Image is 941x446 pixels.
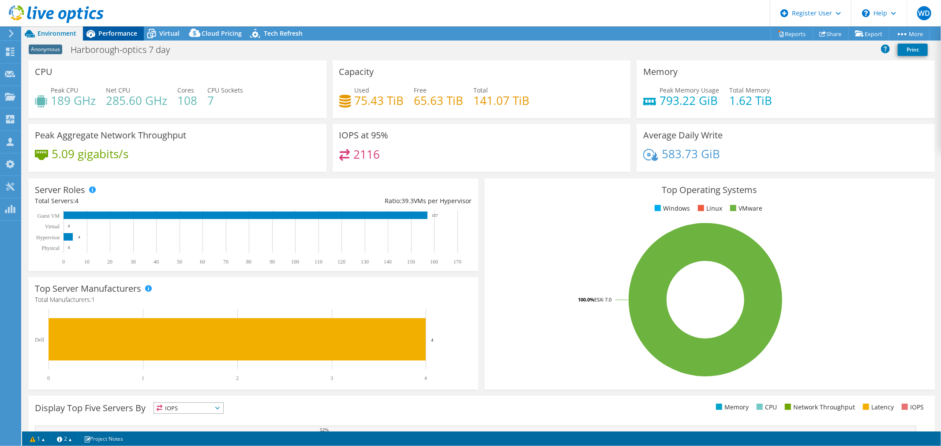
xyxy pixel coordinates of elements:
[106,86,130,94] span: Net CPU
[662,149,720,159] h4: 583.73 GiB
[432,213,438,218] text: 157
[660,86,719,94] span: Peak Memory Usage
[643,67,678,77] h3: Memory
[754,402,777,412] li: CPU
[861,402,894,412] li: Latency
[431,337,434,342] text: 4
[35,185,85,195] h3: Server Roles
[68,224,70,228] text: 0
[729,86,770,94] span: Total Memory
[177,86,194,94] span: Cores
[207,86,243,94] span: CPU Sockets
[52,149,128,159] h4: 5.09 gigabits/s
[75,197,79,205] span: 4
[320,427,329,432] text: 52%
[24,433,51,444] a: 1
[202,29,242,37] span: Cloud Pricing
[898,44,928,56] a: Print
[264,29,303,37] span: Tech Refresh
[917,6,931,20] span: WD
[177,259,182,265] text: 50
[131,259,136,265] text: 30
[578,296,594,303] tspan: 100.0%
[353,149,380,159] h4: 2116
[330,375,333,381] text: 3
[384,259,392,265] text: 140
[474,86,488,94] span: Total
[36,234,60,241] text: Hypervisor
[47,375,50,381] text: 0
[35,196,253,206] div: Total Servers:
[67,45,184,55] h1: Harborough-optics 7 day
[414,96,464,105] h4: 65.63 TiB
[355,86,370,94] span: Used
[91,295,95,304] span: 1
[200,259,205,265] text: 60
[454,259,461,265] text: 170
[142,375,144,381] text: 1
[154,259,159,265] text: 40
[424,375,427,381] text: 4
[159,29,180,37] span: Virtual
[35,284,141,294] h3: Top Server Manufacturers
[106,96,167,105] h4: 285.60 GHz
[491,185,928,195] h3: Top Operating Systems
[474,96,530,105] h4: 141.07 TiB
[41,245,60,251] text: Physical
[771,27,813,41] a: Reports
[728,204,762,213] li: VMware
[339,67,374,77] h3: Capacity
[107,259,112,265] text: 20
[696,204,722,213] li: Linux
[729,96,772,105] h4: 1.62 TiB
[37,213,60,219] text: Guest VM
[84,259,90,265] text: 10
[78,235,80,239] text: 4
[223,259,229,265] text: 70
[783,402,855,412] li: Network Throughput
[652,204,690,213] li: Windows
[900,402,924,412] li: IOPS
[414,86,427,94] span: Free
[337,259,345,265] text: 120
[407,259,415,265] text: 150
[154,403,223,413] span: IOPS
[62,259,65,265] text: 0
[339,130,389,140] h3: IOPS at 95%
[291,259,299,265] text: 100
[68,245,70,250] text: 0
[51,96,96,105] h4: 189 GHz
[98,29,137,37] span: Performance
[714,402,749,412] li: Memory
[246,259,251,265] text: 80
[51,433,78,444] a: 2
[236,375,239,381] text: 2
[35,67,52,77] h3: CPU
[78,433,129,444] a: Project Notes
[361,259,369,265] text: 130
[35,337,44,343] text: Dell
[45,223,60,230] text: Virtual
[29,45,62,54] span: Anonymous
[594,296,611,303] tspan: ESXi 7.0
[430,259,438,265] text: 160
[37,29,76,37] span: Environment
[355,96,404,105] h4: 75.43 TiB
[270,259,275,265] text: 90
[848,27,889,41] a: Export
[51,86,78,94] span: Peak CPU
[889,27,930,41] a: More
[35,295,472,305] h4: Total Manufacturers:
[643,130,723,140] h3: Average Daily Write
[660,96,719,105] h4: 793.22 GiB
[177,96,197,105] h4: 108
[253,196,472,206] div: Ratio: VMs per Hypervisor
[862,9,870,17] svg: \n
[207,96,243,105] h4: 7
[35,130,186,140] h3: Peak Aggregate Network Throughput
[401,197,414,205] span: 39.3
[813,27,849,41] a: Share
[315,259,322,265] text: 110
